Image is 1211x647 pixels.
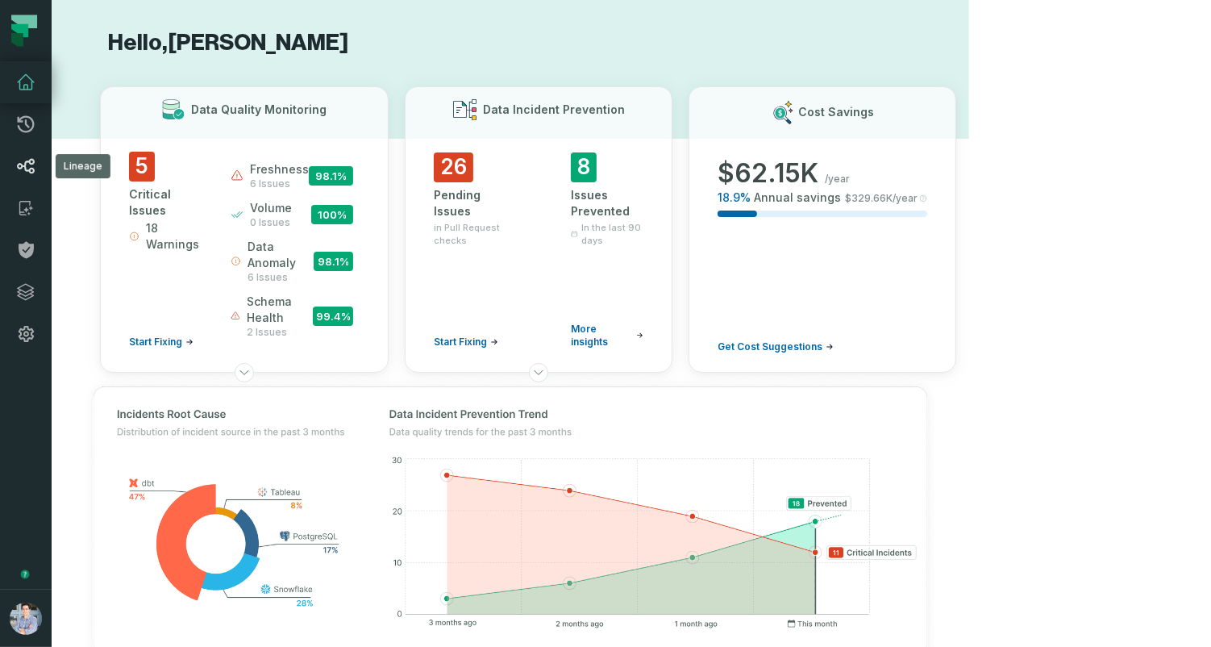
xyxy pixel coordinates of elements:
[56,154,110,178] div: Lineage
[581,221,643,247] span: In the last 90 days
[129,336,194,349] a: Start Fixing
[248,239,313,271] span: data anomaly
[405,86,672,373] button: Data Incident Prevention26Pending Issuesin Pull Request checksStart Fixing8Issues PreventedIn the...
[434,152,473,182] span: 26
[718,340,834,353] a: Get Cost Suggestions
[18,567,32,582] div: Tooltip anchor
[571,323,633,349] span: More insights
[309,166,353,186] span: 98.1 %
[100,29,921,57] h1: Hello, [PERSON_NAME]
[311,205,353,224] span: 100 %
[248,271,313,284] span: 6 issues
[250,216,292,229] span: 0 issues
[571,152,597,182] span: 8
[689,86,956,373] button: Cost Savings$62.15K/year18.9%Annual savings$329.66K/yearGet Cost Suggestions
[434,221,506,247] span: in Pull Request checks
[129,186,202,219] div: Critical Issues
[483,102,625,118] h3: Data Incident Prevention
[100,86,389,373] button: Data Quality Monitoring5Critical Issues18 WarningsStart Fixingfreshness6 issues98.1%volume0 issue...
[192,102,327,118] h3: Data Quality Monitoring
[571,323,643,349] a: More insights
[718,190,751,206] span: 18.9 %
[247,294,313,326] span: schema health
[799,104,875,120] h3: Cost Savings
[250,200,292,216] span: volume
[250,161,309,177] span: freshness
[129,336,182,349] span: Start Fixing
[845,192,918,205] span: $ 329.66K /year
[250,177,309,190] span: 6 issues
[718,340,822,353] span: Get Cost Suggestions
[754,190,841,206] span: Annual savings
[434,336,487,349] span: Start Fixing
[313,307,353,326] span: 99.4 %
[146,220,202,253] span: 18 Warnings
[314,252,353,271] span: 98.1 %
[718,157,818,190] span: $ 62.15K
[825,173,850,186] span: /year
[247,326,313,339] span: 2 issues
[434,187,506,219] div: Pending Issues
[10,603,42,635] img: avatar of Alon Nafta
[571,187,643,219] div: Issues Prevented
[129,152,155,182] span: 5
[434,336,498,349] a: Start Fixing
